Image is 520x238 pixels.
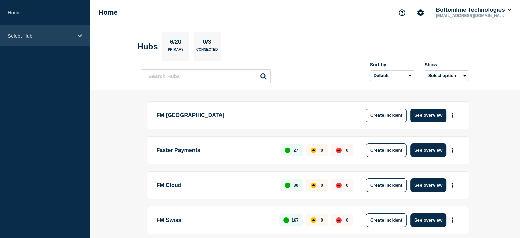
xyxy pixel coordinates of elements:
p: 0/3 [200,39,214,48]
button: Create incident [366,109,407,122]
p: 6/20 [167,39,184,48]
div: affected [311,217,316,223]
p: FM Cloud [157,178,273,192]
p: FM [GEOGRAPHIC_DATA] [157,109,346,122]
div: affected [311,183,316,188]
p: 0 [321,183,323,188]
div: down [336,217,342,223]
p: 0 [346,148,348,153]
div: down [336,183,342,188]
button: More actions [448,109,457,122]
button: More actions [448,179,457,191]
button: Create incident [366,178,407,192]
button: Bottomline Technologies [435,7,512,13]
h1: Home [98,9,118,16]
button: See overview [410,143,446,157]
div: Show: [425,62,469,67]
button: More actions [448,214,457,226]
h2: Hubs [137,42,158,51]
p: 0 [321,217,323,223]
div: affected [311,148,316,153]
p: [EMAIL_ADDRESS][DOMAIN_NAME] [435,13,506,18]
p: 30 [293,183,298,188]
p: 27 [293,148,298,153]
p: Faster Payments [157,143,273,157]
button: More actions [448,144,457,156]
button: Select option [425,70,469,81]
button: Support [395,5,409,20]
div: Sort by: [370,62,414,67]
button: See overview [410,213,446,227]
button: Account settings [413,5,428,20]
p: 0 [321,148,323,153]
div: down [336,148,342,153]
div: up [285,148,290,153]
input: Search Hubs [141,69,271,83]
p: Connected [196,48,218,55]
button: Create incident [366,143,407,157]
p: Select Hub [8,33,73,39]
select: Sort by [370,70,414,81]
div: up [285,183,290,188]
p: 167 [291,217,299,223]
div: up [283,217,289,223]
button: Create incident [366,213,407,227]
button: See overview [410,178,446,192]
p: 0 [346,183,348,188]
p: Primary [168,48,184,55]
p: FM Swiss [157,213,272,227]
button: See overview [410,109,446,122]
p: 0 [346,217,348,223]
